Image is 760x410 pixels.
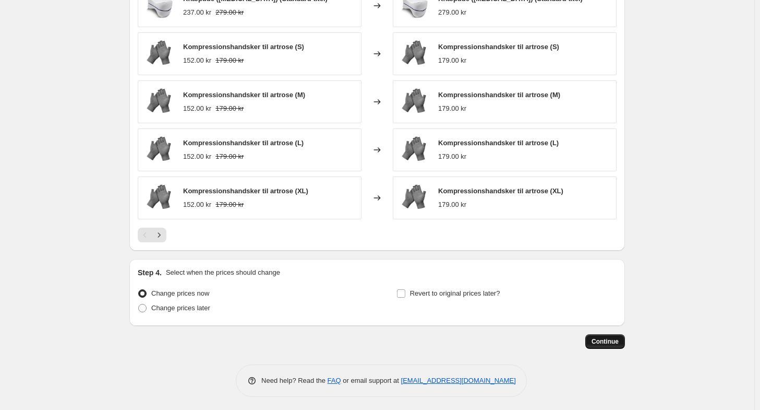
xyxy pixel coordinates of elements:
img: kroppsbutiken-kompressionshandskar-kompressionshandskar-for-artit-1158855512_80x.webp [399,38,430,69]
span: Kompressionshandsker til artrose (M) [438,91,560,99]
div: 152.00 kr [183,55,211,66]
span: Kompressionshandsker til artrose (XL) [183,187,308,195]
span: Need help? Read the [261,377,328,384]
div: 279.00 kr [438,7,466,18]
button: Continue [585,334,625,349]
span: Revert to original prices later? [410,289,500,297]
strike: 179.00 kr [215,55,244,66]
p: Select when the prices should change [166,267,280,278]
img: kroppsbutiken-kompressionshandskar-kompressionshandskar-for-artit-1158855512_80x.webp [143,182,175,214]
a: [EMAIL_ADDRESS][DOMAIN_NAME] [401,377,516,384]
a: FAQ [328,377,341,384]
div: 237.00 kr [183,7,211,18]
strike: 179.00 kr [215,151,244,162]
img: kroppsbutiken-kompressionshandskar-kompressionshandskar-for-artit-1158855512_80x.webp [399,182,430,214]
span: Kompressionshandsker til artrose (L) [438,139,559,147]
div: 179.00 kr [438,103,466,114]
img: kroppsbutiken-kompressionshandskar-kompressionshandskar-for-artit-1158855512_80x.webp [399,86,430,118]
span: Kompressionshandsker til artrose (M) [183,91,305,99]
span: or email support at [341,377,401,384]
span: Kompressionshandsker til artrose (S) [438,43,559,51]
span: Kompressionshandsker til artrose (XL) [438,187,563,195]
button: Next [152,228,166,242]
div: 179.00 kr [438,151,466,162]
div: 152.00 kr [183,200,211,210]
div: 152.00 kr [183,151,211,162]
nav: Pagination [138,228,166,242]
span: Kompressionshandsker til artrose (L) [183,139,304,147]
img: kroppsbutiken-kompressionshandskar-kompressionshandskar-for-artit-1158855512_80x.webp [143,86,175,118]
strike: 179.00 kr [215,200,244,210]
span: Continue [592,337,619,346]
span: Kompressionshandsker til artrose (S) [183,43,304,51]
h2: Step 4. [138,267,162,278]
img: kroppsbutiken-kompressionshandskar-kompressionshandskar-for-artit-1158855512_80x.webp [143,134,175,166]
img: kroppsbutiken-kompressionshandskar-kompressionshandskar-for-artit-1158855512_80x.webp [143,38,175,69]
strike: 279.00 kr [215,7,244,18]
div: 179.00 kr [438,200,466,210]
div: 179.00 kr [438,55,466,66]
strike: 179.00 kr [215,103,244,114]
img: kroppsbutiken-kompressionshandskar-kompressionshandskar-for-artit-1158855512_80x.webp [399,134,430,166]
span: Change prices later [151,304,210,312]
span: Change prices now [151,289,209,297]
div: 152.00 kr [183,103,211,114]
